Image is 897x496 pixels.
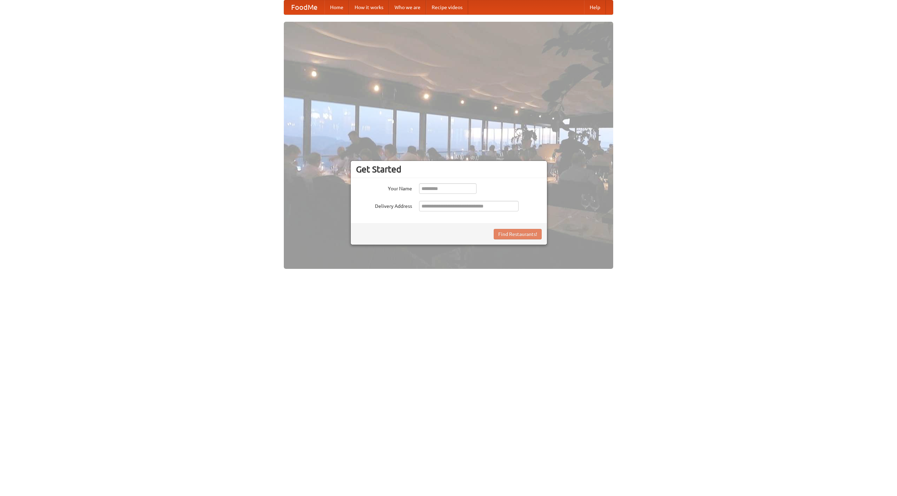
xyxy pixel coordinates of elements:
a: FoodMe [284,0,324,14]
a: Who we are [389,0,426,14]
a: Recipe videos [426,0,468,14]
a: Home [324,0,349,14]
a: How it works [349,0,389,14]
label: Your Name [356,183,412,192]
h3: Get Started [356,164,542,175]
a: Help [584,0,606,14]
label: Delivery Address [356,201,412,210]
button: Find Restaurants! [494,229,542,239]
